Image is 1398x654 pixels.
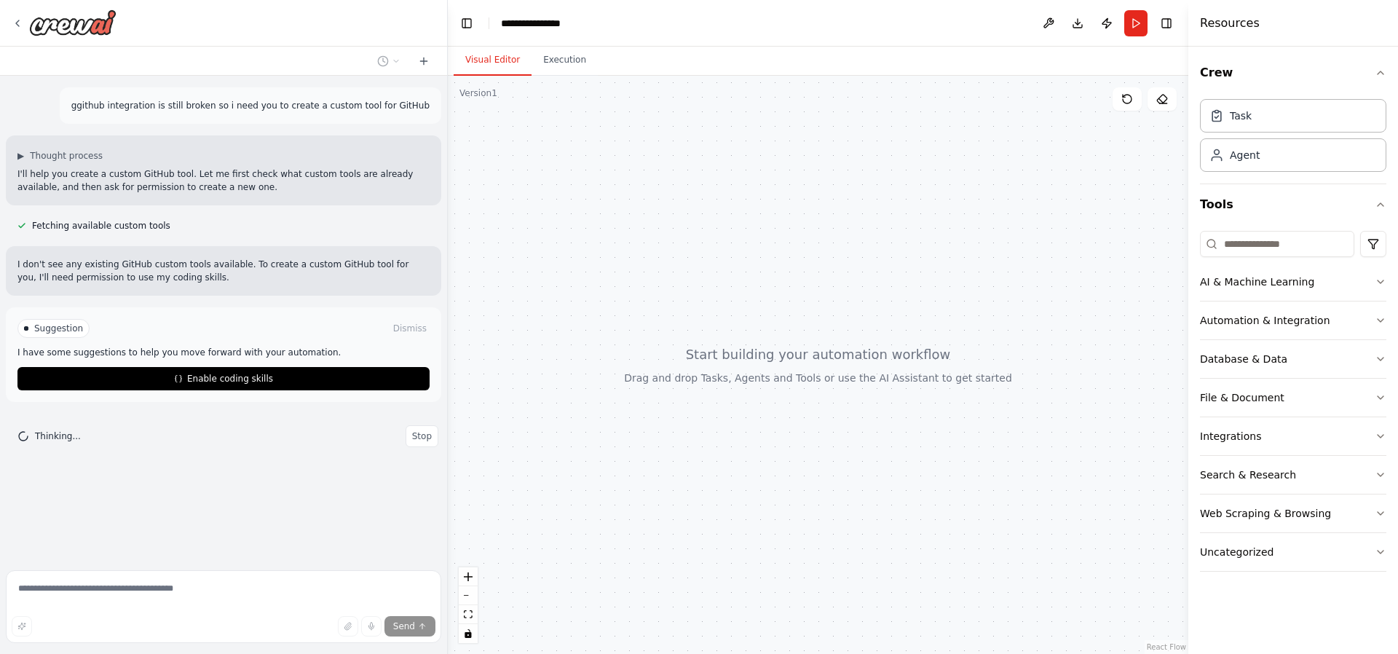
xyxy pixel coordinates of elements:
span: ▶ [17,150,24,162]
button: Click to speak your automation idea [361,616,382,637]
button: ▶Thought process [17,150,103,162]
button: Improve this prompt [12,616,32,637]
button: Execution [532,45,598,76]
div: Task [1230,109,1252,123]
button: Hide left sidebar [457,13,477,34]
div: React Flow controls [459,567,478,643]
div: Version 1 [459,87,497,99]
div: Automation & Integration [1200,313,1330,328]
button: Upload files [338,616,358,637]
button: Automation & Integration [1200,302,1386,339]
p: I'll help you create a custom GitHub tool. Let me first check what custom tools are already avail... [17,168,430,194]
div: Tools [1200,225,1386,583]
span: Fetching available custom tools [32,220,170,232]
div: Search & Research [1200,468,1296,482]
div: Web Scraping & Browsing [1200,506,1331,521]
p: ggithub integration is still broken so i need you to create a custom tool for GitHub [71,99,430,112]
div: Integrations [1200,429,1261,444]
span: Thought process [30,150,103,162]
h4: Resources [1200,15,1260,32]
button: Dismiss [390,321,430,336]
span: Stop [412,430,432,442]
button: AI & Machine Learning [1200,263,1386,301]
button: Enable coding skills [17,367,430,390]
button: Start a new chat [412,52,435,70]
div: Agent [1230,148,1260,162]
span: Thinking... [35,430,81,442]
a: React Flow attribution [1147,643,1186,651]
span: Send [393,620,415,632]
button: Switch to previous chat [371,52,406,70]
button: fit view [459,605,478,624]
button: Crew [1200,52,1386,93]
button: Stop [406,425,438,447]
button: Database & Data [1200,340,1386,378]
div: Crew [1200,93,1386,184]
button: Integrations [1200,417,1386,455]
p: I have some suggestions to help you move forward with your automation. [17,347,430,358]
button: Uncategorized [1200,533,1386,571]
button: Tools [1200,184,1386,225]
button: Web Scraping & Browsing [1200,495,1386,532]
span: Enable coding skills [187,373,273,385]
button: Hide right sidebar [1156,13,1177,34]
button: File & Document [1200,379,1386,417]
span: Suggestion [34,323,83,334]
button: Send [384,616,435,637]
nav: breadcrumb [501,16,574,31]
div: Database & Data [1200,352,1287,366]
p: I don't see any existing GitHub custom tools available. To create a custom GitHub tool for you, I... [17,258,430,284]
div: Uncategorized [1200,545,1273,559]
div: AI & Machine Learning [1200,275,1314,289]
div: File & Document [1200,390,1284,405]
img: Logo [29,9,116,36]
button: zoom out [459,586,478,605]
button: Search & Research [1200,456,1386,494]
button: Visual Editor [454,45,532,76]
button: zoom in [459,567,478,586]
button: toggle interactivity [459,624,478,643]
